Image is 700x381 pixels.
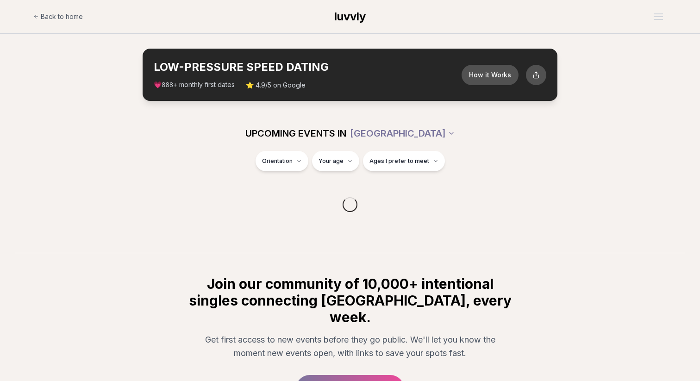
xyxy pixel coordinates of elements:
button: Orientation [256,151,308,171]
span: Ages I prefer to meet [369,157,429,165]
a: luvvly [334,9,366,24]
button: Open menu [650,10,667,24]
button: Your age [312,151,359,171]
span: Orientation [262,157,293,165]
button: [GEOGRAPHIC_DATA] [350,123,455,144]
a: Back to home [33,7,83,26]
h2: Join our community of 10,000+ intentional singles connecting [GEOGRAPHIC_DATA], every week. [187,275,513,325]
button: How it Works [462,65,519,85]
span: 💗 + monthly first dates [154,80,235,90]
span: ⭐ 4.9/5 on Google [246,81,306,90]
button: Ages I prefer to meet [363,151,445,171]
span: Back to home [41,12,83,21]
p: Get first access to new events before they go public. We'll let you know the moment new events op... [194,333,506,360]
h2: LOW-PRESSURE SPEED DATING [154,60,462,75]
span: UPCOMING EVENTS IN [245,127,346,140]
span: luvvly [334,10,366,23]
span: 888 [162,81,173,89]
span: Your age [319,157,344,165]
